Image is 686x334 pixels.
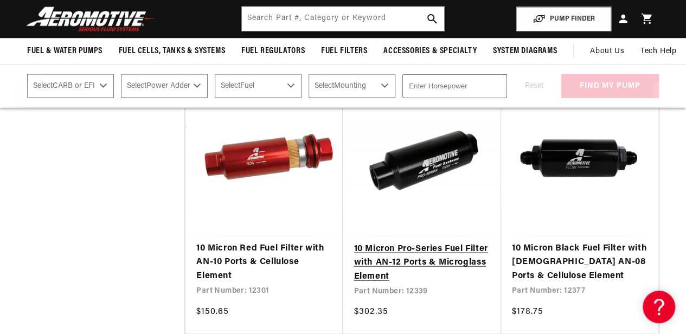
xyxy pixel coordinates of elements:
summary: Fuel Cells, Tanks & Systems [111,38,233,64]
a: 10 Micron Red Fuel Filter with AN-10 Ports & Cellulose Element [196,242,332,284]
a: 10 Micron Pro-Series Fuel Filter with AN-12 Ports & Microglass Element [354,242,490,284]
span: About Us [590,47,624,55]
select: CARB or EFI [27,74,114,98]
img: Aeromotive [23,7,159,32]
summary: System Diagrams [485,38,565,64]
input: Enter Horsepower [402,74,507,98]
input: Search by Part Number, Category or Keyword [242,7,444,31]
summary: Tech Help [632,38,684,65]
summary: Fuel Filters [313,38,375,64]
summary: Fuel Regulators [233,38,313,64]
select: Mounting [309,74,395,98]
a: 10 Micron Black Fuel Filter with [DEMOGRAPHIC_DATA] AN-08 Ports & Cellulose Element [512,242,647,284]
span: System Diagrams [493,46,557,57]
select: Power Adder [121,74,208,98]
summary: Fuel & Water Pumps [19,38,111,64]
button: search button [420,7,444,31]
select: Fuel [215,74,302,98]
span: Accessories & Specialty [383,46,477,57]
span: Fuel Regulators [241,46,305,57]
span: Fuel Cells, Tanks & Systems [119,46,225,57]
span: Fuel & Water Pumps [27,46,102,57]
a: About Us [582,38,632,65]
button: PUMP FINDER [516,7,611,31]
span: Fuel Filters [321,46,367,57]
summary: Accessories & Specialty [375,38,485,64]
span: Tech Help [640,46,676,57]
